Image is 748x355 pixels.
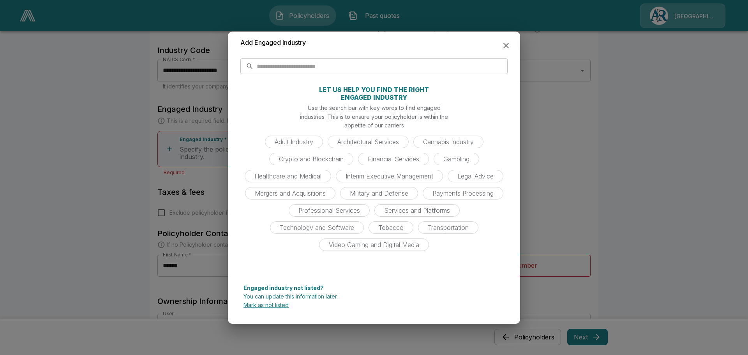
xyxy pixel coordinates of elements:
[428,189,498,197] span: Payments Processing
[250,189,330,197] span: Mergers and Acquisitions
[341,172,438,180] span: Interim Executive Management
[344,121,404,129] p: appetite of our carriers
[240,38,306,48] h6: Add Engaged Industry
[358,153,429,165] div: Financial Services
[423,224,473,231] span: Transportation
[308,104,441,112] p: Use the search bar with key words to find engaged
[245,187,335,200] div: Mergers and Acquisitions
[294,207,365,214] span: Professional Services
[418,138,478,146] span: Cannabis Industry
[336,170,443,182] div: Interim Executive Management
[341,94,407,101] p: ENGAGED INDUSTRY
[243,285,505,291] p: Engaged industry not listed?
[379,207,455,214] span: Services and Platforms
[269,153,353,165] div: Crypto and Blockchain
[319,87,429,93] p: LET US HELP YOU FIND THE RIGHT
[340,187,418,200] div: Military and Defense
[423,187,503,200] div: Payments Processing
[369,221,413,234] div: Tobacco
[448,170,503,182] div: Legal Advice
[274,155,348,163] span: Crypto and Blockchain
[333,138,404,146] span: Architectural Services
[289,204,370,217] div: Professional Services
[270,138,318,146] span: Adult Industry
[270,221,364,234] div: Technology and Software
[275,224,359,231] span: Technology and Software
[243,294,505,299] p: You can update this information later.
[374,224,408,231] span: Tobacco
[265,136,323,148] div: Adult Industry
[243,302,505,308] p: Mark as not listed
[324,241,424,249] span: Video Gaming and Digital Media
[434,153,479,165] div: Gambling
[328,136,409,148] div: Architectural Services
[250,172,326,180] span: Healthcare and Medical
[413,136,483,148] div: Cannabis Industry
[319,238,429,251] div: Video Gaming and Digital Media
[418,221,478,234] div: Transportation
[453,172,498,180] span: Legal Advice
[374,204,460,217] div: Services and Platforms
[245,170,331,182] div: Healthcare and Medical
[345,189,413,197] span: Military and Defense
[439,155,474,163] span: Gambling
[300,113,448,121] p: industries. This is to ensure your policyholder is within the
[363,155,424,163] span: Financial Services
